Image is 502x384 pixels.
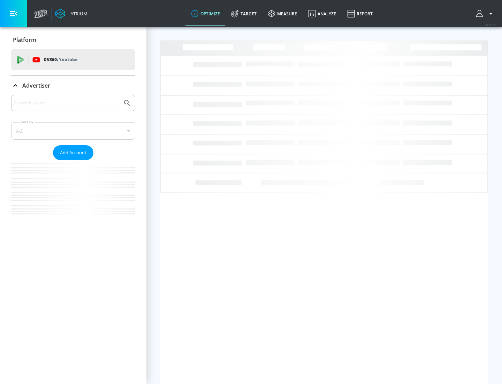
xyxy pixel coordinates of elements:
div: Platform [11,30,135,50]
p: DV360: [44,56,77,64]
label: Sort By [20,120,35,124]
button: Add Account [53,145,93,160]
a: Report [342,1,378,26]
div: Advertiser [11,76,135,95]
p: Youtube [59,56,77,63]
a: Target [226,1,262,26]
div: Advertiser [11,95,135,228]
a: Analyze [303,1,342,26]
input: Search by name [14,98,120,108]
span: v 4.22.2 [485,23,495,27]
nav: list of Advertiser [11,160,135,228]
a: measure [262,1,303,26]
span: Add Account [60,149,86,157]
div: DV360: Youtube [11,49,135,70]
a: optimize [185,1,226,26]
p: Platform [13,36,36,44]
a: Atrium [55,8,88,19]
div: A-Z [11,122,135,140]
div: Atrium [68,10,88,17]
p: Advertiser [22,82,50,89]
